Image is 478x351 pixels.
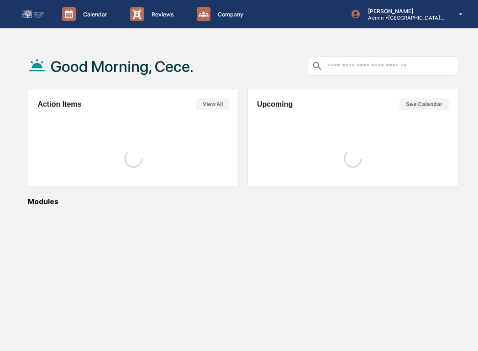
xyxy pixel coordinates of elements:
[144,11,179,18] p: Reviews
[37,100,81,108] h2: Action Items
[257,100,293,108] h2: Upcoming
[51,57,194,76] h1: Good Morning, Cece.
[22,10,44,18] img: logo
[361,8,446,15] p: [PERSON_NAME]
[76,11,112,18] p: Calendar
[399,98,449,110] button: See Calendar
[361,15,446,21] p: Admin • [GEOGRAPHIC_DATA] Wealth Advisors
[28,197,458,206] div: Modules
[210,11,248,18] p: Company
[196,98,229,110] button: View All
